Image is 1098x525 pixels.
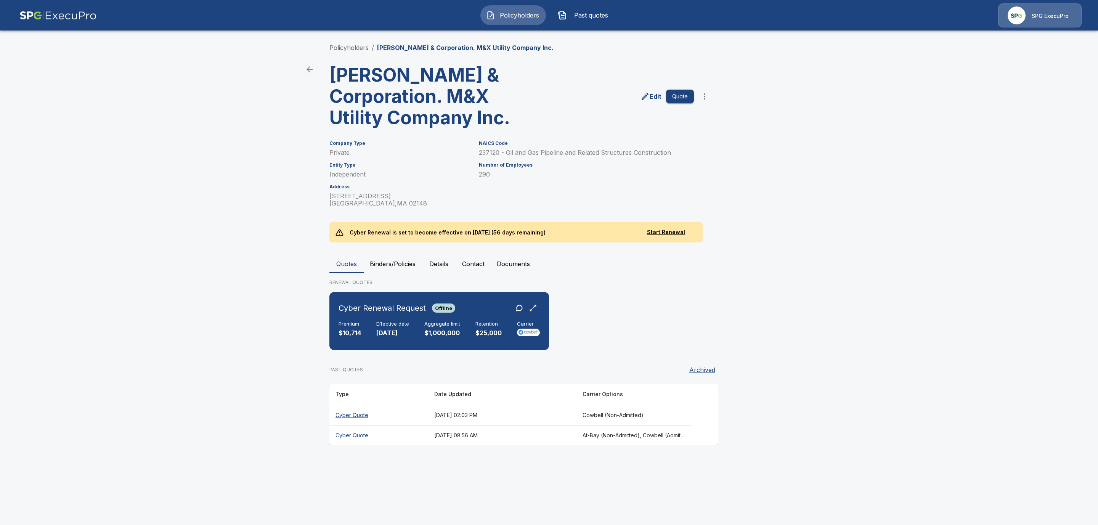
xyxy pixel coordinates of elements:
[1008,6,1026,24] img: Agency Icon
[998,3,1082,27] a: Agency IconSPG ExecuPro
[329,43,554,52] nav: breadcrumb
[650,92,661,101] p: Edit
[570,11,612,20] span: Past quotes
[422,255,456,273] button: Details
[432,305,455,311] span: Offline
[329,255,364,273] button: Quotes
[639,90,663,103] a: edit
[339,302,426,314] h6: Cyber Renewal Request
[376,321,409,327] h6: Effective date
[329,425,428,445] th: Cyber Quote
[339,321,361,327] h6: Premium
[576,384,692,405] th: Carrier Options
[329,279,769,286] p: RENEWAL QUOTES
[479,149,694,156] p: 237120 - Oil and Gas Pipeline and Related Structures Construction
[475,329,502,337] p: $25,000
[697,89,712,104] button: more
[329,141,470,146] h6: Company Type
[491,255,536,273] button: Documents
[329,149,470,156] p: Private
[329,64,518,128] h3: [PERSON_NAME] & Corporation. M&X Utility Company Inc.
[329,405,428,425] th: Cyber Quote
[329,171,470,178] p: Independent
[329,44,369,51] a: Policyholders
[479,171,694,178] p: 290
[329,255,769,273] div: policyholder tabs
[376,329,409,337] p: [DATE]
[329,184,470,189] h6: Address
[576,425,692,445] th: At-Bay (Non-Admitted), Cowbell (Admitted), Corvus Cyber (Non-Admitted), Tokio Marine TMHCC (Non-A...
[686,362,718,377] button: Archived
[19,3,97,27] img: AA Logo
[517,329,540,336] img: Carrier
[1032,12,1069,20] p: SPG ExecuPro
[498,11,540,20] span: Policyholders
[339,329,361,337] p: $10,714
[424,321,460,327] h6: Aggregate limit
[636,225,697,239] button: Start Renewal
[344,222,552,242] p: Cyber Renewal is set to become effective on [DATE] (56 days remaining)
[329,162,470,168] h6: Entity Type
[558,11,567,20] img: Past quotes Icon
[372,43,374,52] li: /
[552,5,618,25] button: Past quotes IconPast quotes
[329,366,363,373] p: PAST QUOTES
[329,193,470,207] p: [STREET_ADDRESS] [GEOGRAPHIC_DATA] , MA 02148
[666,90,694,104] button: Quote
[479,162,694,168] h6: Number of Employees
[480,5,546,25] button: Policyholders IconPolicyholders
[302,62,317,77] a: back
[428,425,576,445] th: [DATE] 08:56 AM
[428,384,576,405] th: Date Updated
[479,141,694,146] h6: NAICS Code
[329,384,718,445] table: responsive table
[517,321,540,327] h6: Carrier
[329,384,428,405] th: Type
[424,329,460,337] p: $1,000,000
[475,321,502,327] h6: Retention
[486,11,495,20] img: Policyholders Icon
[428,405,576,425] th: [DATE] 02:03 PM
[456,255,491,273] button: Contact
[377,43,554,52] p: [PERSON_NAME] & Corporation. M&X Utility Company Inc.
[576,405,692,425] th: Cowbell (Non-Admitted)
[364,255,422,273] button: Binders/Policies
